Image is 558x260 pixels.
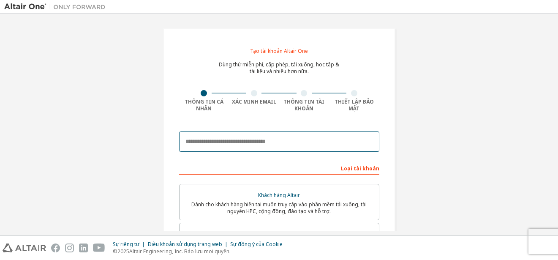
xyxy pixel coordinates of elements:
font: Xác minh Email [232,98,276,105]
font: Tạo tài khoản Altair One [250,47,308,55]
font: Học sinh [269,230,289,238]
img: linkedin.svg [79,244,88,252]
font: Thiết lập bảo mật [335,98,374,112]
font: tài liệu và nhiều hơn nữa. [250,68,309,75]
font: Thông tin cá nhân [185,98,223,112]
font: Loại tài khoản [341,165,379,172]
img: instagram.svg [65,244,74,252]
font: Điều khoản sử dụng trang web [147,241,222,248]
font: Sự đồng ý của Cookie [230,241,283,248]
font: 2025 [117,248,129,255]
font: Thông tin tài khoản [283,98,324,112]
font: Altair Engineering, Inc. Bảo lưu mọi quyền. [129,248,231,255]
font: Dành cho khách hàng hiện tại muốn truy cập vào phần mềm tải xuống, tài nguyên HPC, cộng đồng, đào... [191,201,367,215]
img: Altair One [4,3,110,11]
img: altair_logo.svg [3,244,46,252]
font: Khách hàng Altair [258,192,300,199]
img: facebook.svg [51,244,60,252]
font: Sự riêng tư [113,241,139,248]
font: Dùng thử miễn phí, cấp phép, tải xuống, học tập & [219,61,339,68]
img: youtube.svg [93,244,105,252]
font: © [113,248,117,255]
